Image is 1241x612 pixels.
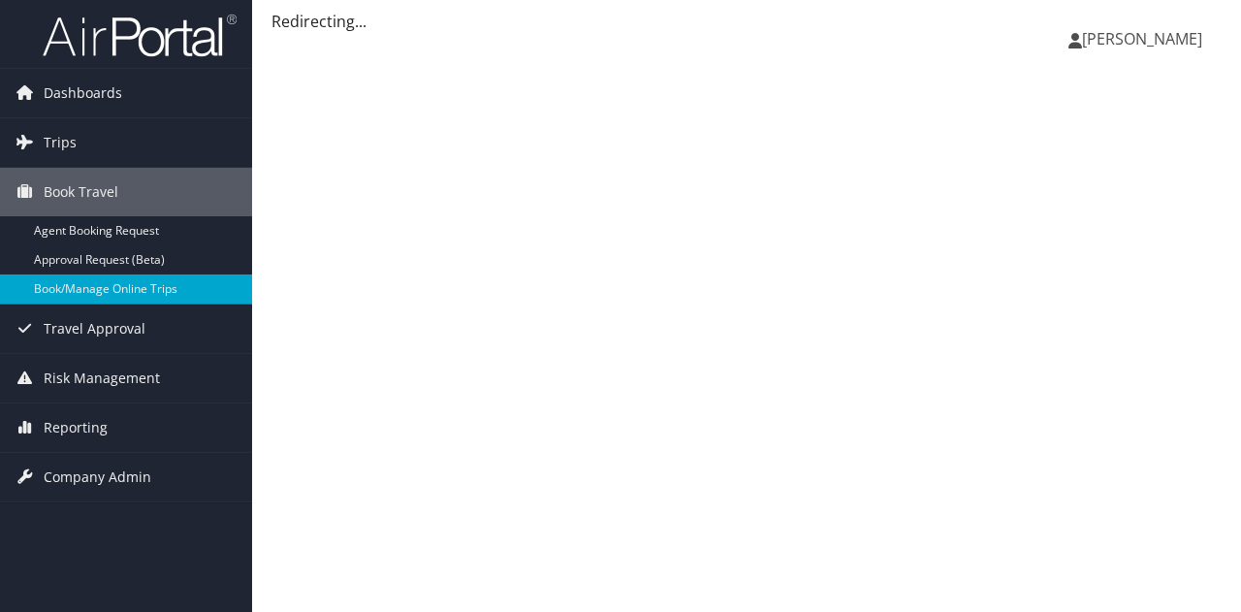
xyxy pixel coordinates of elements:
span: Company Admin [44,453,151,501]
div: Redirecting... [271,10,1222,33]
span: Book Travel [44,168,118,216]
a: [PERSON_NAME] [1068,10,1222,68]
span: Trips [44,118,77,167]
span: Risk Management [44,354,160,403]
span: Dashboards [44,69,122,117]
span: [PERSON_NAME] [1082,28,1202,49]
span: Travel Approval [44,305,145,353]
span: Reporting [44,403,108,452]
img: airportal-logo.png [43,13,237,58]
